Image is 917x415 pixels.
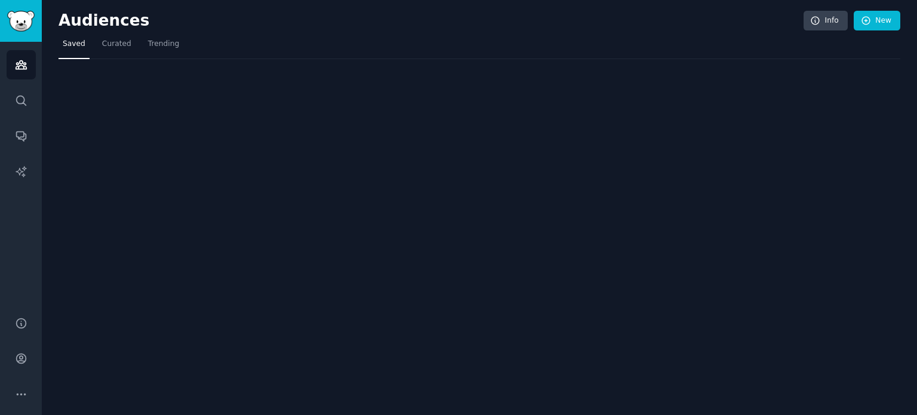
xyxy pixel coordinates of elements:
span: Saved [63,39,85,50]
span: Curated [102,39,131,50]
h2: Audiences [59,11,804,30]
img: GummySearch logo [7,11,35,32]
a: Saved [59,35,90,59]
a: Trending [144,35,183,59]
a: New [854,11,900,31]
a: Info [804,11,848,31]
a: Curated [98,35,136,59]
span: Trending [148,39,179,50]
